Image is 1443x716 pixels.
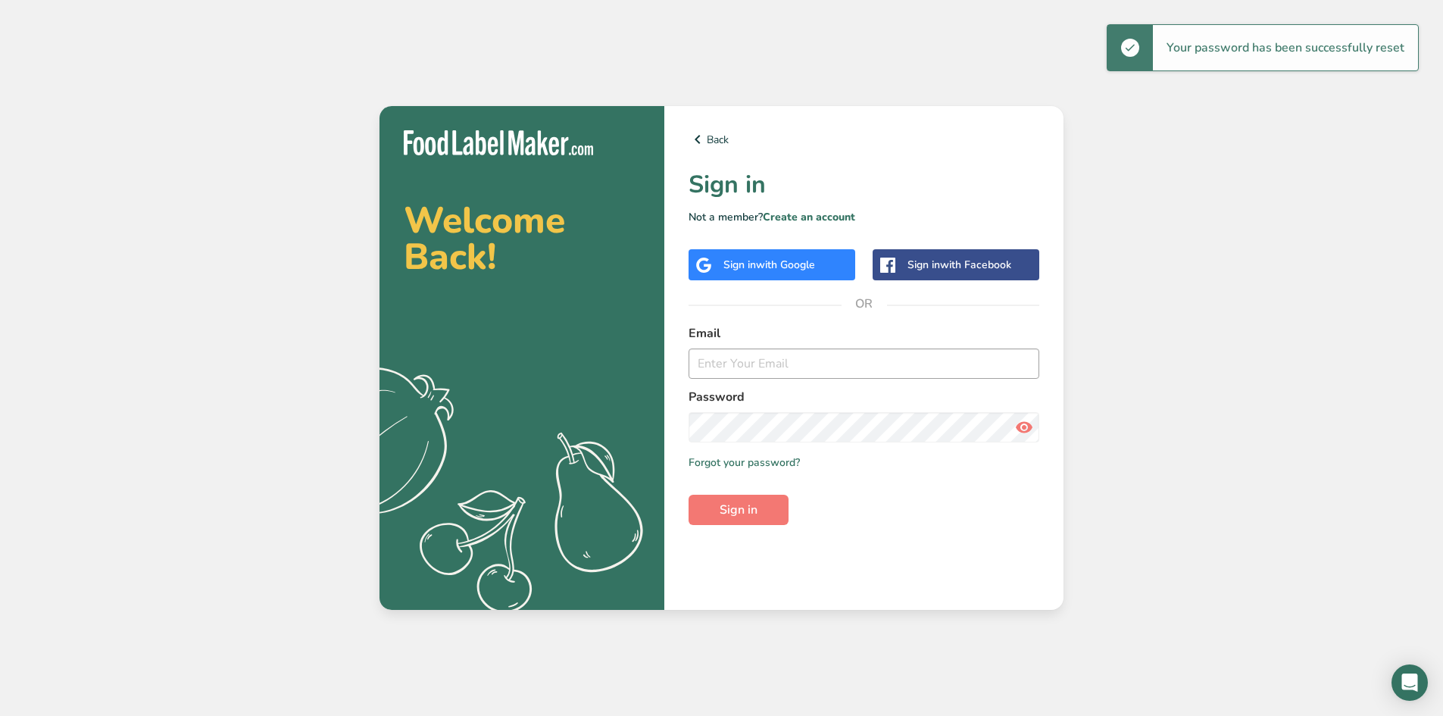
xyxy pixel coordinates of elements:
[689,388,1039,406] label: Password
[689,324,1039,342] label: Email
[763,210,855,224] a: Create an account
[689,495,789,525] button: Sign in
[689,130,1039,149] a: Back
[756,258,815,272] span: with Google
[1153,25,1418,70] div: Your password has been successfully reset
[689,349,1039,379] input: Enter Your Email
[404,130,593,155] img: Food Label Maker
[1391,664,1428,701] div: Open Intercom Messenger
[842,281,887,327] span: OR
[404,202,640,275] h2: Welcome Back!
[940,258,1011,272] span: with Facebook
[689,209,1039,225] p: Not a member?
[723,257,815,273] div: Sign in
[689,455,800,471] a: Forgot your password?
[689,167,1039,203] h1: Sign in
[720,501,757,519] span: Sign in
[907,257,1011,273] div: Sign in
